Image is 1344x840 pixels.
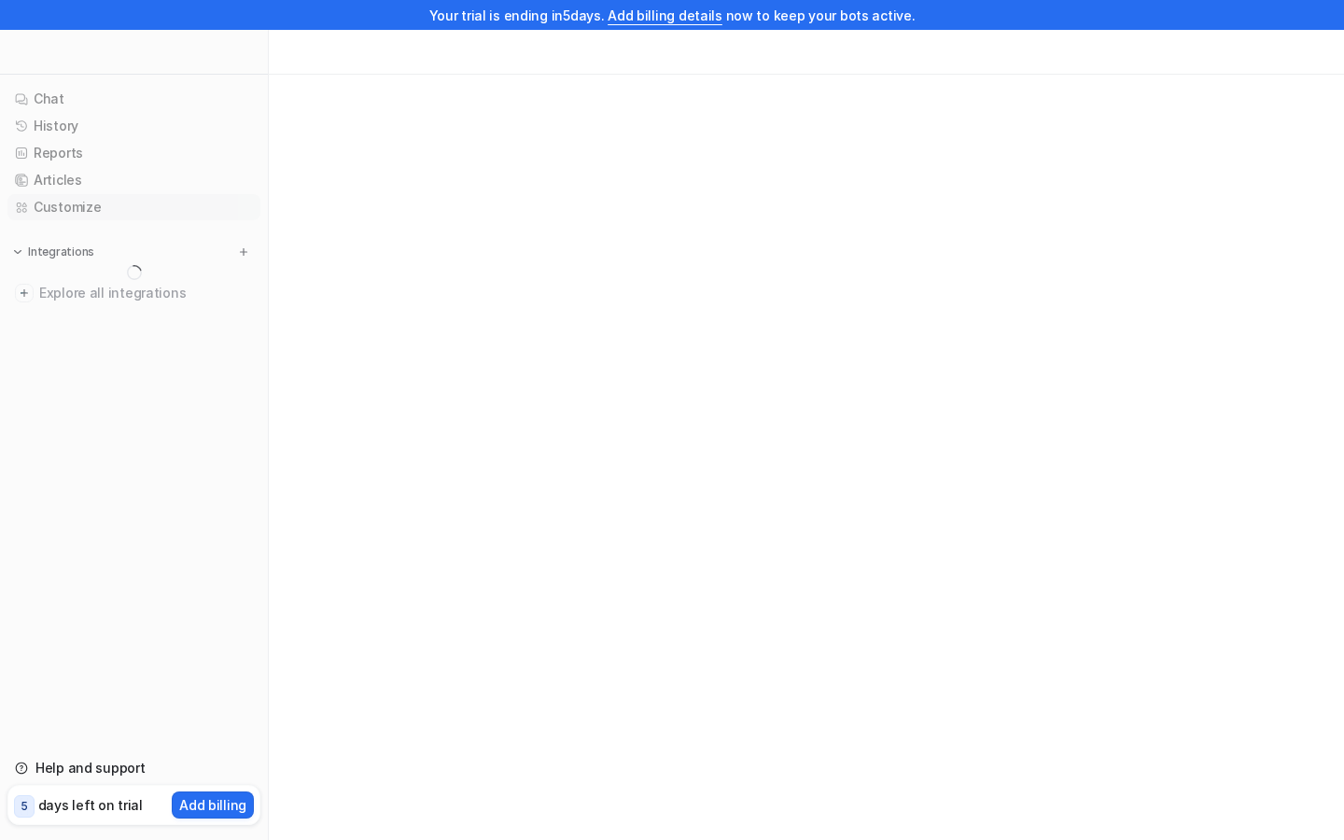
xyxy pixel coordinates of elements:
[39,278,253,308] span: Explore all integrations
[21,798,28,815] p: 5
[7,140,260,166] a: Reports
[7,755,260,781] a: Help and support
[237,245,250,259] img: menu_add.svg
[11,245,24,259] img: expand menu
[38,795,143,815] p: days left on trial
[7,113,260,139] a: History
[7,167,260,193] a: Articles
[7,243,100,261] button: Integrations
[7,280,260,306] a: Explore all integrations
[7,86,260,112] a: Chat
[172,791,254,819] button: Add billing
[7,194,260,220] a: Customize
[179,795,246,815] p: Add billing
[28,245,94,259] p: Integrations
[15,284,34,302] img: explore all integrations
[608,7,722,23] a: Add billing details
